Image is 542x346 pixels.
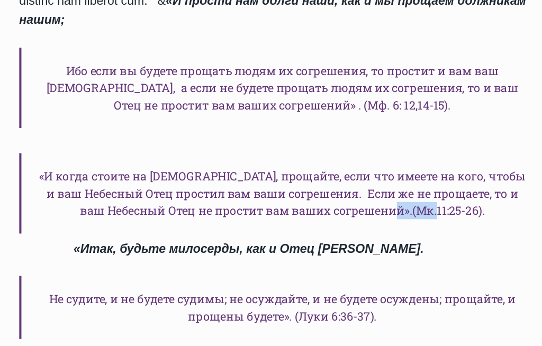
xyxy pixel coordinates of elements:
[78,99,464,159] h6: Ибо если вы будете прощать людям их согрешения, то простит и вам ваш [DEMOGRAPHIC_DATA], а если н...
[78,268,464,314] h6: Не судите, и не будете судимы; не осуждайте, и не будете осуждены; прощайте, и прощены будете». (...
[78,60,451,84] em: «И прости нам долги наши, как и мы прощаем должникам нашим;
[78,177,464,236] h6: «И когда стоите на [DEMOGRAPHIC_DATA], прощайте, если что имеете на кого, чтобы и ваш Небесный От...
[118,243,376,253] em: «Итак, будьте милосерды, как и Отец [PERSON_NAME].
